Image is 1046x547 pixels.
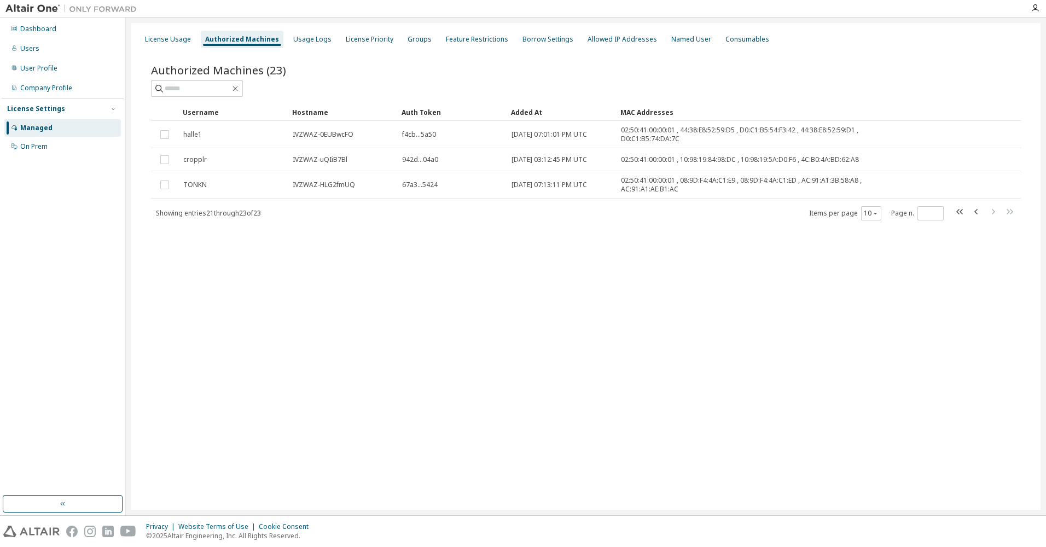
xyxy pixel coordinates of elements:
img: linkedin.svg [102,526,114,537]
img: facebook.svg [66,526,78,537]
div: Usage Logs [293,35,332,44]
span: TONKN [183,181,207,189]
div: MAC Addresses [620,103,909,121]
div: Hostname [292,103,393,121]
span: halle1 [183,130,202,139]
div: Users [20,44,39,53]
div: Cookie Consent [259,522,315,531]
span: Showing entries 21 through 23 of 23 [156,208,261,218]
div: Dashboard [20,25,56,33]
span: Page n. [891,206,944,220]
div: Named User [671,35,711,44]
p: © 2025 Altair Engineering, Inc. All Rights Reserved. [146,531,315,540]
span: 67a3...5424 [402,181,438,189]
span: IVZWAZ-uQIiB7Bl [293,155,347,164]
img: youtube.svg [120,526,136,537]
img: altair_logo.svg [3,526,60,537]
img: instagram.svg [84,526,96,537]
div: User Profile [20,64,57,73]
div: On Prem [20,142,48,151]
button: 10 [864,209,879,218]
div: Username [183,103,283,121]
div: License Usage [145,35,191,44]
div: Allowed IP Addresses [588,35,657,44]
span: 942d...04a0 [402,155,438,164]
img: Altair One [5,3,142,14]
span: f4cb...5a50 [402,130,436,139]
span: Authorized Machines (23) [151,62,286,78]
span: [DATE] 03:12:45 PM UTC [512,155,587,164]
div: Feature Restrictions [446,35,508,44]
span: Items per page [809,206,881,220]
span: [DATE] 07:13:11 PM UTC [512,181,587,189]
div: License Settings [7,104,65,113]
span: [DATE] 07:01:01 PM UTC [512,130,587,139]
div: Company Profile [20,84,72,92]
div: Auth Token [402,103,502,121]
div: Privacy [146,522,178,531]
div: Consumables [725,35,769,44]
span: cropplr [183,155,207,164]
div: Borrow Settings [522,35,573,44]
div: Managed [20,124,53,132]
span: IVZWAZ-HLG2fmUQ [293,181,355,189]
span: 02:50:41:00:00:01 , 08:9D:F4:4A:C1:E9 , 08:9D:F4:4A:C1:ED , AC:91:A1:3B:58:A8 , AC:91:A1:AE:B1:AC [621,176,909,194]
div: Groups [408,35,432,44]
span: 02:50:41:00:00:01 , 10:98:19:84:98:DC , 10:98:19:5A:D0:F6 , 4C:B0:4A:BD:62:A8 [621,155,859,164]
span: IVZWAZ-0EUBwcFO [293,130,353,139]
div: License Priority [346,35,393,44]
div: Authorized Machines [205,35,279,44]
div: Website Terms of Use [178,522,259,531]
span: 02:50:41:00:00:01 , 44:38:E8:52:59:D5 , D0:C1:B5:54:F3:42 , 44:38:E8:52:59:D1 , D0:C1:B5:74:DA:7C [621,126,909,143]
div: Added At [511,103,612,121]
